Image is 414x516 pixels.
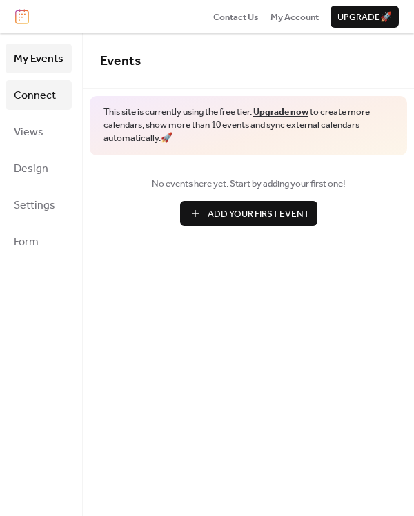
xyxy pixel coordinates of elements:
a: My Events [6,44,72,73]
a: My Account [270,10,319,23]
span: Form [14,231,39,253]
span: Connect [14,85,56,106]
span: Views [14,122,43,143]
a: Contact Us [213,10,259,23]
span: Contact Us [213,10,259,24]
span: Add Your First Event [208,207,309,221]
span: My Events [14,48,63,70]
button: Upgrade🚀 [331,6,399,28]
a: Form [6,227,72,256]
a: Add Your First Event [100,201,397,226]
img: logo [15,9,29,24]
button: Add Your First Event [180,201,317,226]
span: This site is currently using the free tier. to create more calendars, show more than 10 events an... [103,106,393,145]
a: Settings [6,190,72,220]
span: Settings [14,195,55,216]
span: No events here yet. Start by adding your first one! [100,177,397,191]
span: My Account [270,10,319,24]
a: Connect [6,80,72,110]
span: Upgrade 🚀 [337,10,392,24]
a: Views [6,117,72,146]
a: Upgrade now [253,103,308,121]
a: Design [6,153,72,183]
span: Design [14,158,48,180]
span: Events [100,48,141,74]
